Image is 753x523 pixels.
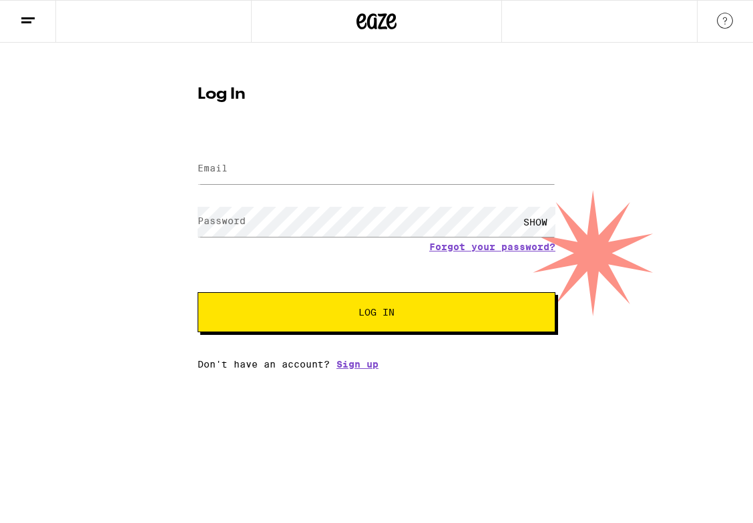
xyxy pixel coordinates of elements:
label: Email [198,163,228,173]
div: Don't have an account? [198,359,555,370]
button: Log In [198,292,555,332]
a: Forgot your password? [429,241,555,252]
h1: Log In [198,87,555,103]
label: Password [198,215,246,226]
div: SHOW [515,207,555,237]
a: Sign up [336,359,379,370]
span: Log In [358,308,395,317]
input: Email [198,154,555,184]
